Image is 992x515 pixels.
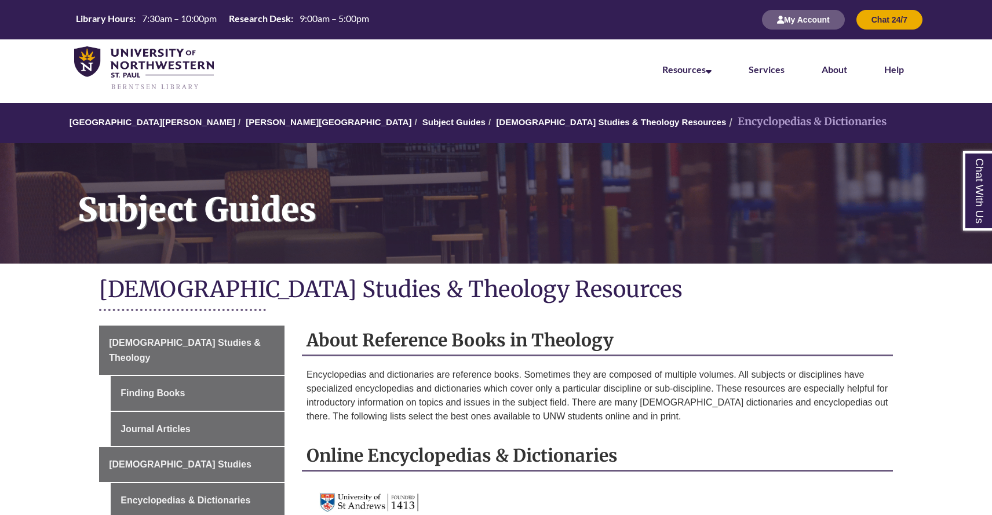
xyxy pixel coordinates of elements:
[224,12,295,25] th: Research Desk:
[71,12,137,25] th: Library Hours:
[70,117,235,127] a: [GEOGRAPHIC_DATA][PERSON_NAME]
[111,376,285,411] a: Finding Books
[109,338,261,363] span: [DEMOGRAPHIC_DATA] Studies & Theology
[71,12,374,27] table: Hours Today
[856,10,922,30] button: Chat 24/7
[762,10,845,30] button: My Account
[246,117,411,127] a: [PERSON_NAME][GEOGRAPHIC_DATA]
[749,64,785,75] a: Services
[302,326,893,356] h2: About Reference Books in Theology
[422,117,486,127] a: Subject Guides
[71,12,374,28] a: Hours Today
[74,46,214,90] img: UNWSP Library Logo
[762,14,845,24] a: My Account
[111,412,285,447] a: Journal Articles
[142,13,217,24] span: 7:30am – 10:00pm
[99,275,893,306] h1: [DEMOGRAPHIC_DATA] Studies & Theology Resources
[662,64,712,75] a: Resources
[822,64,847,75] a: About
[99,326,285,375] a: [DEMOGRAPHIC_DATA] Studies & Theology
[856,14,922,24] a: Chat 24/7
[99,447,285,482] a: [DEMOGRAPHIC_DATA] Studies
[65,143,992,249] h1: Subject Guides
[726,114,887,130] li: Encyclopedias & Dictionaries
[307,368,888,423] p: Encyclopedias and dictionaries are reference books. Sometimes they are composed of multiple volum...
[884,64,904,75] a: Help
[302,441,893,472] h2: Online Encyclopedias & Dictionaries
[300,13,369,24] span: 9:00am – 5:00pm
[496,117,726,127] a: [DEMOGRAPHIC_DATA] Studies & Theology Resources
[109,459,251,469] span: [DEMOGRAPHIC_DATA] Studies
